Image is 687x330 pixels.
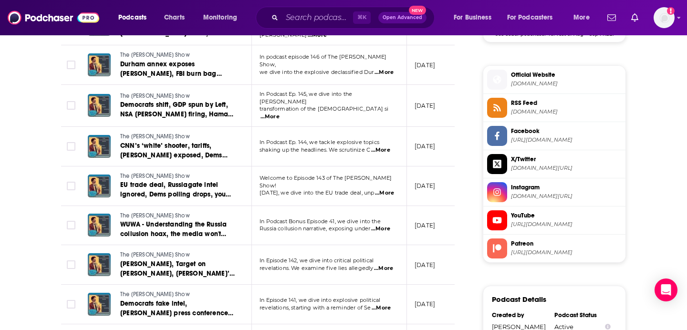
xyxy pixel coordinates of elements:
[353,11,371,24] span: ⌘ K
[120,259,235,278] a: [PERSON_NAME], Target on [PERSON_NAME], [PERSON_NAME]’ with [PERSON_NAME], Hirono v [PERSON_NAME]...
[492,295,546,304] h3: Podcast Details
[511,183,622,192] span: Instagram
[120,92,235,101] a: The [PERSON_NAME] Show
[511,165,622,172] span: twitter.com/AlanJSanders
[203,11,237,24] span: Monitoring
[260,113,280,121] span: ...More
[120,212,190,219] span: The [PERSON_NAME] Show
[260,218,381,225] span: In Podcast Bonus Episode 41, we dive into the
[487,126,622,146] a: Facebook[URL][DOMAIN_NAME]
[120,260,235,316] span: [PERSON_NAME], Target on [PERSON_NAME], [PERSON_NAME]’ with [PERSON_NAME], Hirono v [PERSON_NAME]...
[67,101,75,110] span: Toggle select row
[511,221,622,228] span: https://www.youtube.com/@TheAlanSandersShow
[260,146,370,153] span: shaking up the headlines. We scrutinize C
[67,300,75,309] span: Toggle select row
[511,71,622,79] span: Official Website
[260,69,374,75] span: we dive into the explosive declassified Dur
[454,11,491,24] span: For Business
[487,182,622,202] a: Instagram[DOMAIN_NAME][URL]
[120,299,235,318] a: Democrats fake intel, [PERSON_NAME] press conference, [PERSON_NAME] corruption, will [PERSON_NAME...
[8,9,99,27] img: Podchaser - Follow, Share and Rate Podcasts
[120,52,190,58] span: The [PERSON_NAME] Show
[260,265,373,271] span: revelations. We examine five lies allegedly
[120,180,235,199] a: EU trade deal, Russiagate intel ignored, Dems polling drops, you can’t out-[PERSON_NAME] [PERSON_...
[487,98,622,118] a: RSS Feed[DOMAIN_NAME]
[67,260,75,269] span: Toggle select row
[120,220,227,257] span: WUWA - Understanding the Russia collusion hoax, the media won't cover it, lies of omission and th...
[415,182,435,190] p: [DATE]
[383,15,422,20] span: Open Advanced
[374,265,393,272] span: ...More
[260,175,392,189] span: Welcome to Episode 143 of The [PERSON_NAME] Show!
[511,249,622,256] span: https://www.patreon.com/TheAlanSandersShow
[260,189,374,196] span: [DATE], we dive into the EU trade deal, unp
[118,11,146,24] span: Podcasts
[197,10,250,25] button: open menu
[282,10,353,25] input: Search podcasts, credits, & more...
[415,102,435,110] p: [DATE]
[260,53,386,68] span: In podcast episode 146 of The [PERSON_NAME] Show,
[415,61,435,69] p: [DATE]
[667,7,675,15] svg: Add a profile image
[260,304,371,311] span: revelations, starting with a reminder of Se
[554,311,611,319] div: Podcast Status
[158,10,190,25] a: Charts
[120,93,190,99] span: The [PERSON_NAME] Show
[164,11,185,24] span: Charts
[120,101,233,137] span: Democrats shift, GDP spun by Left, NSA [PERSON_NAME] firing, Hamas propaganda and eugenics - Podc...
[67,61,75,69] span: Toggle select row
[573,11,590,24] span: More
[655,278,677,301] div: Open Intercom Messenger
[487,210,622,230] a: YouTube[URL][DOMAIN_NAME]
[511,136,622,144] span: https://www.facebook.com/TheAlanSandersShow
[260,91,352,105] span: In Podcast Ep. 145, we dive into the [PERSON_NAME]
[120,60,234,106] span: Durham annex exposes [PERSON_NAME], FBI burn bag docs, Too-Late [PERSON_NAME] says ‘no’ and Squad...
[260,297,380,303] span: In Episode 141, we dive into explosive political
[375,189,394,197] span: ...More
[120,133,235,141] a: The [PERSON_NAME] Show
[120,51,235,60] a: The [PERSON_NAME] Show
[120,141,235,160] a: CNN’s ‘white’ shooter, tariffs, [PERSON_NAME] exposed, Dems playbook, rage over great jeans - Pod...
[511,239,622,248] span: Patreon
[447,10,503,25] button: open menu
[604,10,620,26] a: Show notifications dropdown
[511,155,622,164] span: X/Twitter
[487,154,622,174] a: X/Twitter[DOMAIN_NAME][URL]
[260,105,388,112] span: transformation of the [DEMOGRAPHIC_DATA] si
[67,182,75,190] span: Toggle select row
[487,238,622,258] a: Patreon[URL][DOMAIN_NAME]
[260,257,374,264] span: In Episode 142, we dive into critical political
[511,211,622,220] span: YouTube
[120,212,235,220] a: The [PERSON_NAME] Show
[120,181,231,217] span: EU trade deal, Russiagate intel ignored, Dems polling drops, you can’t out-[PERSON_NAME] [PERSON_...
[511,127,622,135] span: Facebook
[415,261,435,269] p: [DATE]
[120,290,235,299] a: The [PERSON_NAME] Show
[415,221,435,229] p: [DATE]
[67,221,75,229] span: Toggle select row
[415,300,435,308] p: [DATE]
[511,80,622,87] span: thealansandersshow.libsyn.com
[627,10,642,26] a: Show notifications dropdown
[260,225,370,232] span: Russia collusion narrative, exposing under
[415,142,435,150] p: [DATE]
[120,142,228,178] span: CNN’s ‘white’ shooter, tariffs, [PERSON_NAME] exposed, Dems playbook, rage over great jeans - Pod...
[120,133,190,140] span: The [PERSON_NAME] Show
[501,10,567,25] button: open menu
[409,6,426,15] span: New
[654,7,675,28] img: User Profile
[120,100,235,119] a: Democrats shift, GDP spun by Left, NSA [PERSON_NAME] firing, Hamas propaganda and eugenics - Podc...
[511,99,622,107] span: RSS Feed
[260,139,379,145] span: In Podcast Ep. 144, we tackle explosive topics
[375,69,394,76] span: ...More
[120,173,190,179] span: The [PERSON_NAME] Show
[371,225,390,233] span: ...More
[120,251,235,259] a: The [PERSON_NAME] Show
[371,146,390,154] span: ...More
[120,220,235,239] a: WUWA - Understanding the Russia collusion hoax, the media won't cover it, lies of omission and th...
[372,304,391,312] span: ...More
[308,31,327,39] span: ...More
[487,70,622,90] a: Official Website[DOMAIN_NAME]
[654,7,675,28] button: Show profile menu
